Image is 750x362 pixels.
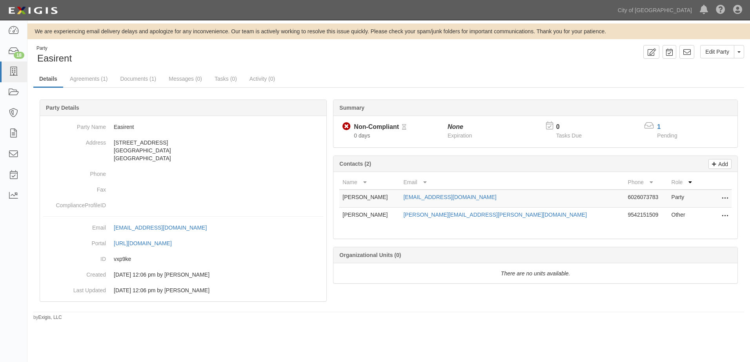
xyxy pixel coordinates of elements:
th: Email [400,175,624,190]
i: Help Center - Complianz [716,5,725,15]
dt: Address [43,135,106,147]
a: Activity (0) [244,71,281,87]
a: [URL][DOMAIN_NAME] [114,240,180,246]
dt: Fax [43,182,106,194]
i: There are no units available. [501,270,570,277]
span: Expiration [448,132,472,139]
a: Tasks (0) [209,71,243,87]
img: logo-5460c22ac91f19d4615b14bd174203de0afe785f0fc80cf4dbbc73dc1793850b.png [6,4,60,18]
th: Name [339,175,400,190]
div: We are experiencing email delivery delays and apologize for any inconvenience. Our team is active... [27,27,750,35]
dt: Created [43,267,106,279]
dt: Party Name [43,119,106,131]
span: Since 08/19/2025 [354,132,370,139]
a: City of [GEOGRAPHIC_DATA] [614,2,696,18]
dd: Easirent [43,119,323,135]
a: [PERSON_NAME][EMAIL_ADDRESS][PERSON_NAME][DOMAIN_NAME] [403,212,587,218]
dt: Email [43,220,106,232]
dt: Last Updated [43,282,106,294]
div: [EMAIL_ADDRESS][DOMAIN_NAME] [114,224,207,232]
a: [EMAIL_ADDRESS][DOMAIN_NAME] [403,194,496,200]
i: None [448,123,463,130]
td: Party [668,190,700,208]
a: 1 [657,123,661,130]
a: Agreements (1) [64,71,113,87]
dd: [STREET_ADDRESS] [GEOGRAPHIC_DATA] [GEOGRAPHIC_DATA] [43,135,323,166]
div: Non-Compliant [354,123,399,132]
b: Party Details [46,105,79,111]
a: Edit Party [700,45,734,58]
b: Contacts (2) [339,161,371,167]
a: Messages (0) [163,71,208,87]
td: [PERSON_NAME] [339,208,400,225]
div: Easirent [33,45,383,65]
dd: 08/19/2025 12:06 pm by Lauren Cochran [43,282,323,298]
a: Add [708,159,732,169]
b: Organizational Units (0) [339,252,401,258]
span: Tasks Due [556,132,582,139]
a: Documents (1) [114,71,162,87]
div: 18 [14,52,24,59]
td: Other [668,208,700,225]
dt: ComplianceProfileID [43,197,106,209]
th: Phone [625,175,668,190]
a: Exigis, LLC [38,315,62,320]
td: 9542151509 [625,208,668,225]
dt: Portal [43,235,106,247]
i: Non-Compliant [342,123,351,131]
dt: Phone [43,166,106,178]
span: Pending [657,132,677,139]
dd: 08/19/2025 12:06 pm by Lauren Cochran [43,267,323,282]
a: Details [33,71,63,88]
dd: vxp9ke [43,251,323,267]
div: Party [36,45,72,52]
i: Pending Review [402,125,406,130]
td: 6026073783 [625,190,668,208]
td: [PERSON_NAME] [339,190,400,208]
span: Easirent [37,53,72,63]
small: by [33,314,62,321]
p: Add [716,159,728,168]
b: Summary [339,105,364,111]
dt: ID [43,251,106,263]
th: Role [668,175,700,190]
a: [EMAIL_ADDRESS][DOMAIN_NAME] [114,224,215,231]
p: 0 [556,123,592,132]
